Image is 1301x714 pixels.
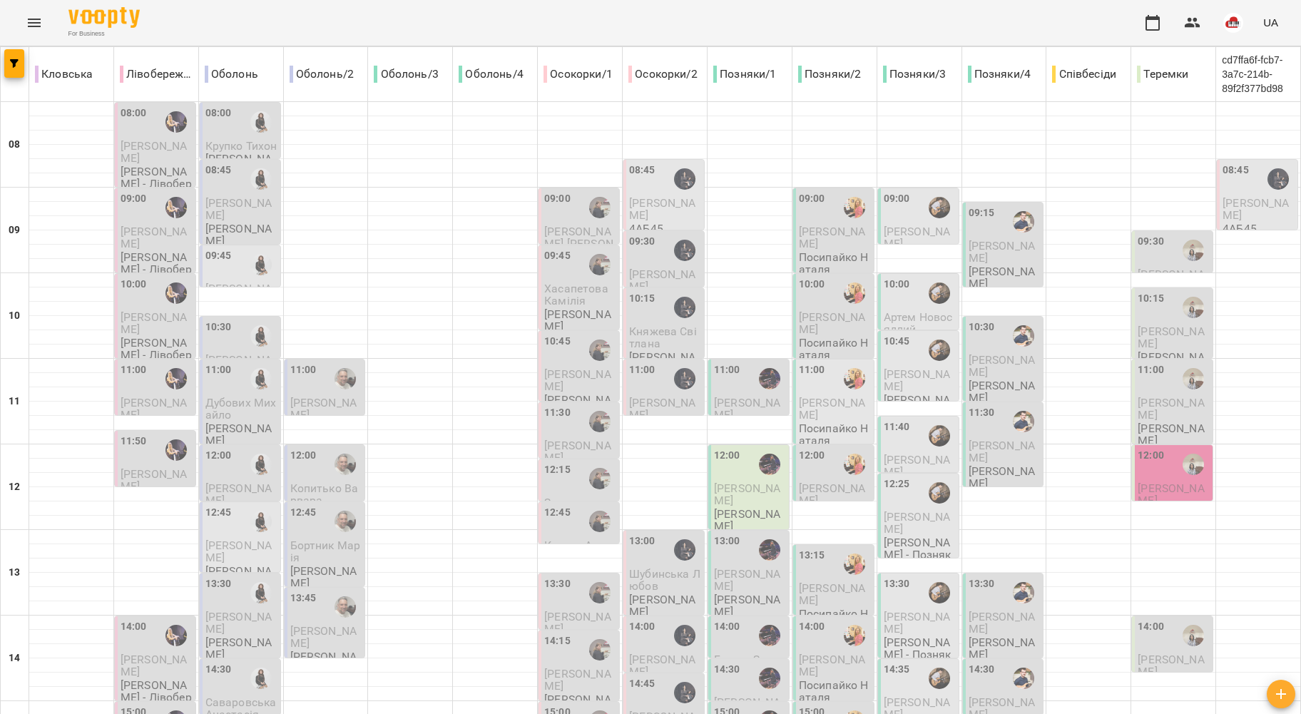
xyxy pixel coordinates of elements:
label: 11:40 [884,419,910,435]
img: Олена САФРОНОВА-СМИРНОВА [1267,168,1289,190]
img: Voopty Logo [68,7,140,28]
div: cd7ffa6f-fcb7-3a7c-214b-89f2f377bd98 [1216,47,1300,101]
img: Любов ПУШНЯК [250,254,272,275]
label: 12:45 [544,505,571,521]
img: Юлія КРАВЧЕНКО [759,368,780,389]
label: 10:15 [629,291,655,307]
p: 4АБ45 [1223,223,1257,235]
p: Оболонь [205,66,258,83]
label: 13:30 [544,576,571,592]
img: Даниїл КАЛАШНИК [929,668,950,689]
label: 10:15 [1138,291,1164,307]
p: [PERSON_NAME] [969,465,1041,490]
span: [PERSON_NAME] [121,310,187,336]
img: 42377b0de29e0fb1f7aad4b12e1980f7.jpeg [1223,13,1243,33]
span: [PERSON_NAME] [1138,481,1204,507]
label: 12:45 [205,505,232,521]
img: Ельміра АЛІЄВА [1183,368,1204,389]
img: Юлія КРАВЧЕНКО [759,625,780,646]
p: [PERSON_NAME] [1138,351,1210,376]
span: [PERSON_NAME] [121,225,187,250]
div: Любов ПУШНЯК [250,511,272,532]
span: UA [1263,15,1278,30]
div: Наталя ПОСИПАЙКО [844,454,865,475]
p: Посипайко Наталя [799,422,871,447]
p: Оболонь/3 [374,66,438,83]
img: Юлія КРАВЧЕНКО [759,454,780,475]
label: 10:30 [969,320,995,335]
p: [PERSON_NAME] - Лівобережна [121,251,193,288]
div: Любов ПУШНЯК [250,325,272,347]
img: Тетяна КУРУЧ [589,511,611,532]
span: [PERSON_NAME] [799,310,865,336]
div: Тетяна КУРУЧ [589,582,611,603]
label: 14:00 [121,619,147,635]
label: 13:15 [799,548,825,563]
p: Оболонь/4 [459,66,523,83]
div: Любов ПУШНЯК [250,168,272,190]
img: Любов ПУШНЯК [250,368,272,389]
label: 08:00 [121,106,147,121]
div: Олена САФРОНОВА-СМИРНОВА [674,297,695,318]
img: Ольга МОСКАЛЕНКО [165,625,187,646]
label: 12:00 [714,448,740,464]
span: [PERSON_NAME] [1138,325,1204,350]
img: Ельміра АЛІЄВА [1183,454,1204,475]
img: Даниїл КАЛАШНИК [929,197,950,218]
label: 10:30 [205,320,232,335]
span: [PERSON_NAME] [969,439,1035,464]
div: Ельміра АЛІЄВА [1183,240,1204,261]
div: Юрій ГАЛІС [335,596,356,618]
span: [PERSON_NAME] [884,453,950,479]
div: Наталя ПОСИПАЙКО [844,368,865,389]
p: Позняки/1 [713,66,776,83]
span: [PERSON_NAME] [205,610,272,636]
h6: 08 [9,137,20,153]
label: 08:00 [205,106,232,121]
span: [PERSON_NAME] [799,581,865,607]
img: Віктор АРТЕМЕНКО [1013,668,1034,689]
img: Юрій ГАЛІС [335,454,356,475]
label: 11:00 [629,362,655,378]
div: Юрій ГАЛІС [335,368,356,389]
label: 12:00 [1138,448,1164,464]
label: 09:45 [205,248,232,264]
label: 11:30 [544,405,571,421]
img: Ельміра АЛІЄВА [1183,297,1204,318]
label: 08:45 [1223,163,1249,178]
span: [PERSON_NAME] [969,353,1035,379]
p: Лівобережна [120,66,193,83]
p: Осокорки/1 [544,66,613,83]
label: 14:00 [714,619,740,635]
img: Юлія КРАВЧЕНКО [759,668,780,689]
label: 14:30 [205,662,232,678]
span: [PERSON_NAME] [714,396,780,422]
img: Віктор АРТЕМЕНКО [1013,211,1034,233]
p: Кловська [35,66,93,83]
div: Наталя ПОСИПАЙКО [844,197,865,218]
label: 14:30 [714,662,740,678]
img: Тетяна КУРУЧ [589,197,611,218]
img: Даниїл КАЛАШНИК [929,282,950,304]
label: 09:15 [969,205,995,221]
span: Золотарьова Анісія [544,496,616,521]
span: Хасапетова Камілія [544,282,608,307]
img: Наталя ПОСИПАЙКО [844,625,865,646]
span: [PERSON_NAME] [544,610,611,636]
img: Даниїл КАЛАШНИК [929,582,950,603]
p: [PERSON_NAME] [290,651,362,675]
img: Ольга МОСКАЛЕНКО [165,368,187,389]
img: Даниїл КАЛАШНИК [929,340,950,361]
label: 13:45 [290,591,317,606]
label: 12:00 [290,448,317,464]
label: 08:45 [205,163,232,178]
span: [PERSON_NAME] [544,367,611,393]
p: [PERSON_NAME] [544,394,616,419]
span: [PERSON_NAME] [884,510,950,536]
img: Віктор АРТЕМЕНКО [1013,411,1034,432]
div: Ольга МОСКАЛЕНКО [165,439,187,461]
